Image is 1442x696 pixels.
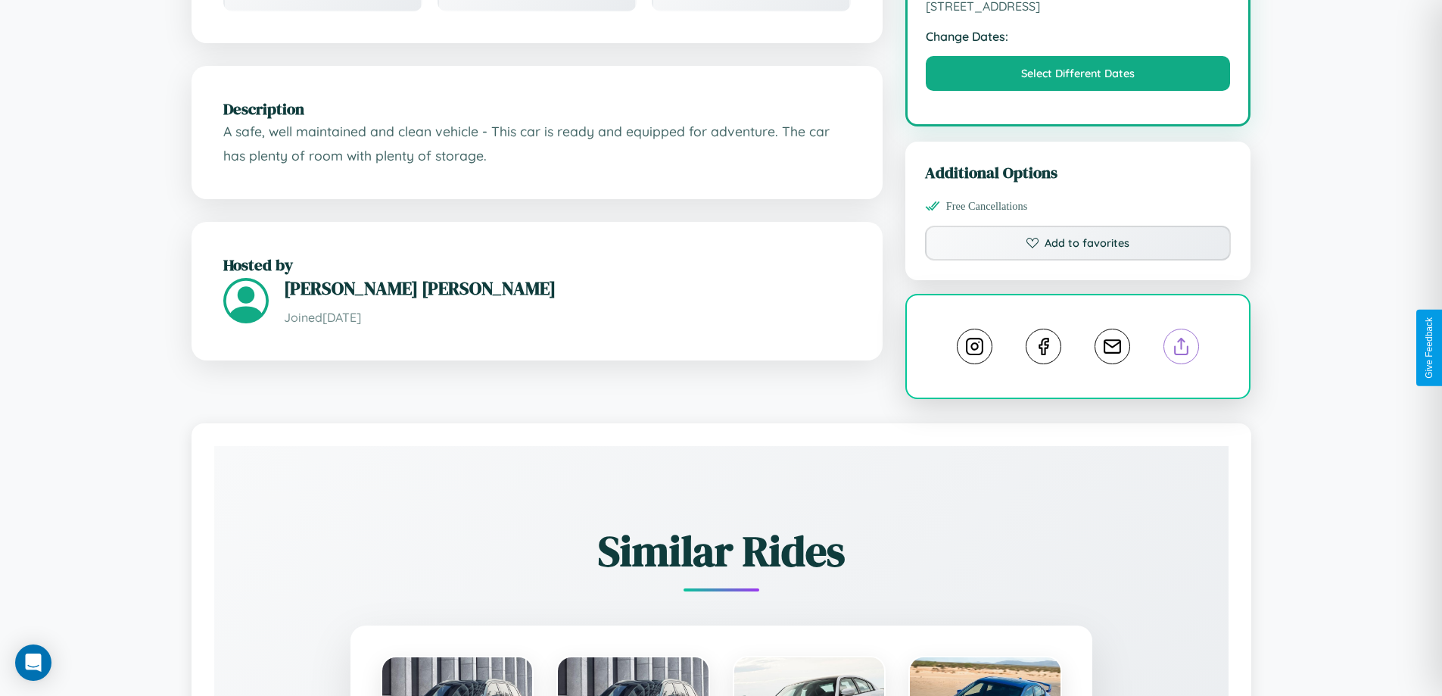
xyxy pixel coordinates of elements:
[15,645,51,681] div: Open Intercom Messenger
[284,307,851,329] p: Joined [DATE]
[284,276,851,301] h3: [PERSON_NAME] [PERSON_NAME]
[267,522,1176,580] h2: Similar Rides
[223,254,851,276] h2: Hosted by
[223,120,851,167] p: A safe, well maintained and clean vehicle - This car is ready and equipped for adventure. The car...
[926,29,1231,44] strong: Change Dates:
[223,98,851,120] h2: Description
[925,161,1232,183] h3: Additional Options
[1424,317,1434,379] div: Give Feedback
[926,56,1231,91] button: Select Different Dates
[946,200,1028,213] span: Free Cancellations
[925,226,1232,261] button: Add to favorites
